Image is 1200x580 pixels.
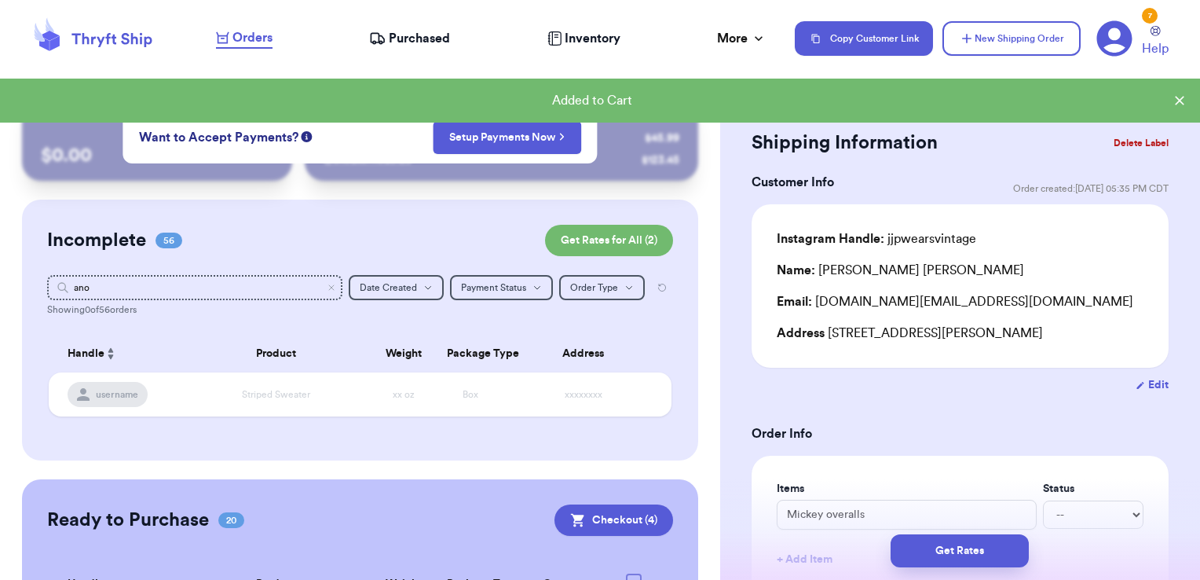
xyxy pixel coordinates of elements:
[942,21,1081,56] button: New Shipping Order
[1013,182,1169,195] span: Order created: [DATE] 05:35 PM CDT
[777,233,884,245] span: Instagram Handle:
[47,508,209,533] h2: Ready to Purchase
[47,228,146,253] h2: Incomplete
[437,335,504,373] th: Package Type
[795,21,933,56] button: Copy Customer Link
[1142,8,1158,24] div: 7
[777,264,815,277] span: Name:
[389,29,450,48] span: Purchased
[554,505,673,536] button: Checkout (4)
[242,390,310,399] span: Striped Sweater
[433,121,581,154] button: Setup Payments Now
[232,28,273,47] span: Orders
[717,29,766,48] div: More
[752,424,1169,443] h3: Order Info
[13,91,1172,110] div: Added to Cart
[545,225,673,256] button: Get Rates for All (2)
[1142,26,1169,58] a: Help
[216,28,273,49] a: Orders
[1107,126,1175,160] button: Delete Label
[777,324,1143,343] div: [STREET_ADDRESS][PERSON_NAME]
[349,275,444,300] button: Date Created
[47,303,674,316] div: Showing 0 of 56 orders
[104,344,117,363] button: Sort ascending
[360,283,417,292] span: Date Created
[218,512,244,528] span: 20
[777,481,1037,497] label: Items
[565,390,602,399] span: xxxxxxxx
[777,261,1024,280] div: [PERSON_NAME] [PERSON_NAME]
[327,283,336,292] button: Clear search
[139,128,298,147] span: Want to Accept Payments?
[461,283,526,292] span: Payment Status
[891,534,1029,567] button: Get Rates
[449,130,565,145] a: Setup Payments Now
[182,335,370,373] th: Product
[41,143,274,168] p: $ 0.00
[1142,39,1169,58] span: Help
[68,346,104,362] span: Handle
[752,173,834,192] h3: Customer Info
[547,29,620,48] a: Inventory
[777,327,825,340] span: Address
[450,275,553,300] button: Payment Status
[393,390,415,399] span: xx oz
[369,29,450,48] a: Purchased
[777,296,812,308] span: Email:
[642,152,679,168] div: $ 123.45
[47,275,343,300] input: Search
[570,283,618,292] span: Order Type
[752,130,938,156] h2: Shipping Information
[155,233,182,248] span: 56
[565,29,620,48] span: Inventory
[1136,377,1169,393] button: Edit
[463,390,478,399] span: Box
[1043,481,1143,497] label: Status
[645,130,679,146] div: $ 45.99
[96,388,138,401] span: username
[651,275,673,300] button: Reset all filters
[777,229,976,248] div: jjpwearsvintage
[559,275,645,300] button: Order Type
[777,292,1143,311] div: [DOMAIN_NAME][EMAIL_ADDRESS][DOMAIN_NAME]
[504,335,671,373] th: Address
[370,335,437,373] th: Weight
[1096,20,1132,57] a: 7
